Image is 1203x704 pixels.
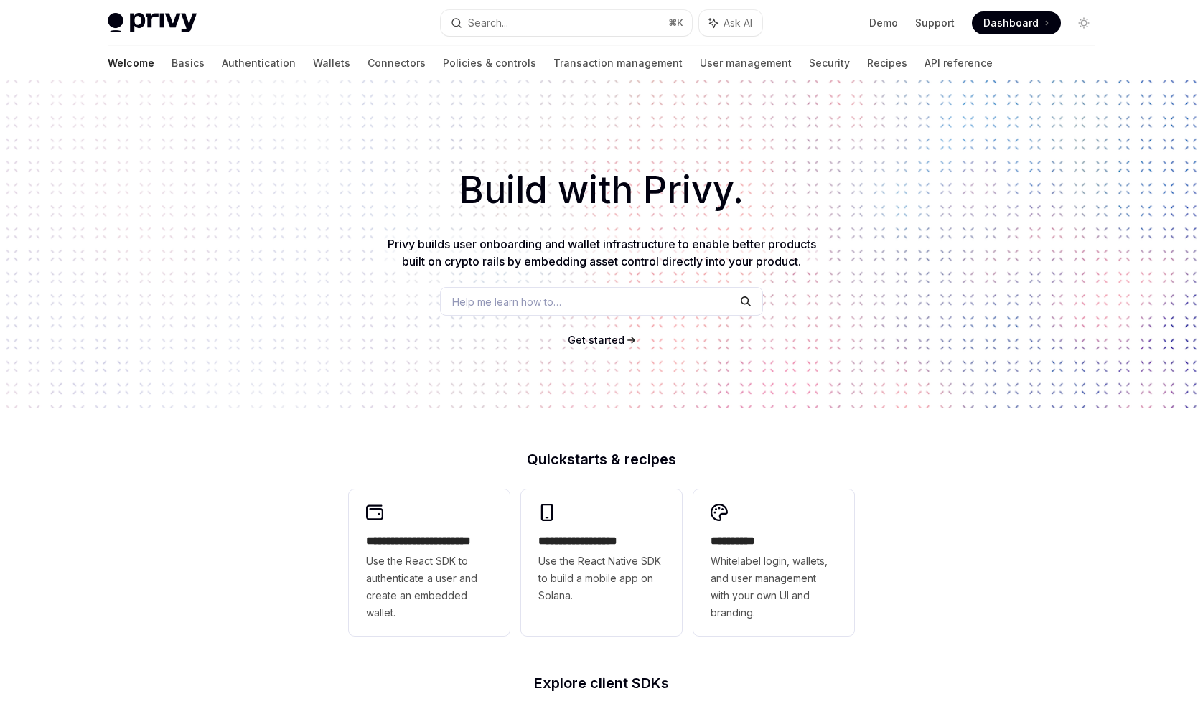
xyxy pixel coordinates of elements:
[711,553,837,621] span: Whitelabel login, wallets, and user management with your own UI and branding.
[668,17,683,29] span: ⌘ K
[915,16,955,30] a: Support
[869,16,898,30] a: Demo
[568,333,624,347] a: Get started
[972,11,1061,34] a: Dashboard
[388,237,816,268] span: Privy builds user onboarding and wallet infrastructure to enable better products built on crypto ...
[108,46,154,80] a: Welcome
[553,46,683,80] a: Transaction management
[699,10,762,36] button: Ask AI
[366,553,492,621] span: Use the React SDK to authenticate a user and create an embedded wallet.
[368,46,426,80] a: Connectors
[568,334,624,346] span: Get started
[521,489,682,636] a: **** **** **** ***Use the React Native SDK to build a mobile app on Solana.
[172,46,205,80] a: Basics
[108,13,197,33] img: light logo
[538,553,665,604] span: Use the React Native SDK to build a mobile app on Solana.
[700,46,792,80] a: User management
[443,46,536,80] a: Policies & controls
[468,14,508,32] div: Search...
[349,452,854,466] h2: Quickstarts & recipes
[724,16,752,30] span: Ask AI
[925,46,993,80] a: API reference
[452,294,561,309] span: Help me learn how to…
[222,46,296,80] a: Authentication
[983,16,1039,30] span: Dashboard
[867,46,907,80] a: Recipes
[23,162,1180,218] h1: Build with Privy.
[693,489,854,636] a: **** *****Whitelabel login, wallets, and user management with your own UI and branding.
[441,10,692,36] button: Search...⌘K
[313,46,350,80] a: Wallets
[809,46,850,80] a: Security
[1072,11,1095,34] button: Toggle dark mode
[349,676,854,690] h2: Explore client SDKs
